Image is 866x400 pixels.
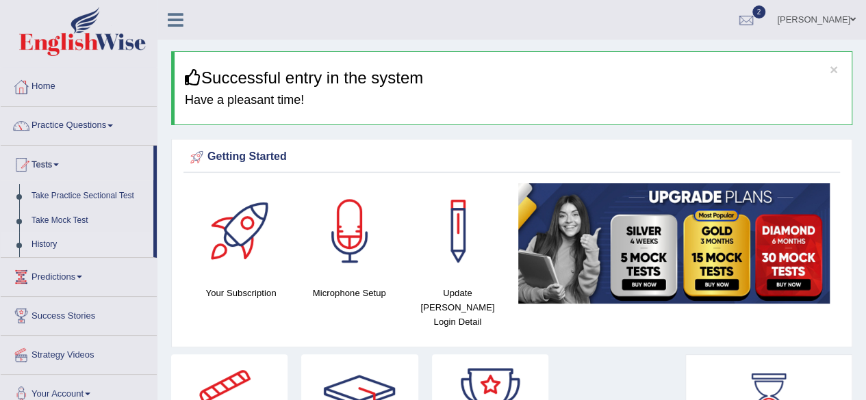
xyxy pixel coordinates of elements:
a: Practice Questions [1,107,157,141]
a: Predictions [1,258,157,292]
a: Success Stories [1,297,157,331]
a: Take Practice Sectional Test [25,184,153,209]
a: Strategy Videos [1,336,157,370]
a: Take Mock Test [25,209,153,233]
span: 2 [752,5,766,18]
a: Tests [1,146,153,180]
a: History [25,232,153,257]
div: Getting Started [187,147,837,168]
h4: Your Subscription [194,286,288,300]
h4: Update [PERSON_NAME] Login Detail [410,286,505,329]
h4: Microphone Setup [302,286,396,300]
h4: Have a pleasant time! [185,94,841,107]
a: Home [1,68,157,102]
button: × [830,62,838,77]
img: small5.jpg [518,183,830,304]
h3: Successful entry in the system [185,69,841,87]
